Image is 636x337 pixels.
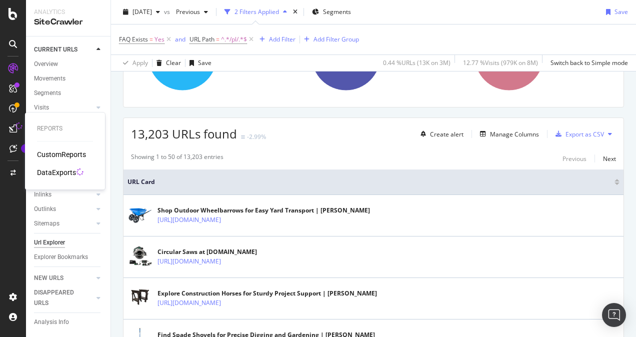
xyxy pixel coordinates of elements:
[562,152,586,164] button: Previous
[127,177,612,186] span: URL Card
[550,58,628,67] div: Switch back to Simple mode
[37,149,86,159] a: CustomReports
[220,4,291,20] button: 2 Filters Applied
[127,244,152,269] img: main image
[34,237,65,248] div: Url Explorer
[132,58,148,67] div: Apply
[34,237,103,248] a: Url Explorer
[152,55,181,71] button: Clear
[416,126,463,142] button: Create alert
[119,55,148,71] button: Apply
[119,4,164,20] button: [DATE]
[132,7,152,16] span: 2025 Aug. 30th
[308,4,355,20] button: Segments
[131,125,237,142] span: 13,203 URLs found
[34,16,102,28] div: SiteCrawler
[602,4,628,20] button: Save
[166,58,181,67] div: Clear
[463,58,538,67] div: 12.77 % Visits ( 979K on 8M )
[490,130,539,138] div: Manage Columns
[21,144,30,153] div: Tooltip anchor
[34,252,88,262] div: Explorer Bookmarks
[154,32,164,46] span: Yes
[269,35,295,43] div: Add Filter
[34,8,102,16] div: Analytics
[164,7,172,16] span: vs
[34,73,103,84] a: Movements
[300,33,359,45] button: Add Filter Group
[34,102,49,113] div: Visits
[34,44,93,55] a: CURRENT URLS
[546,55,628,71] button: Switch back to Simple mode
[34,102,93,113] a: Visits
[34,189,93,200] a: Inlinks
[34,252,103,262] a: Explorer Bookmarks
[255,33,295,45] button: Add Filter
[34,273,93,283] a: NEW URLS
[149,35,153,43] span: =
[185,55,211,71] button: Save
[291,7,299,17] div: times
[34,204,56,214] div: Outlinks
[34,73,65,84] div: Movements
[37,167,76,177] a: DataExports
[294,12,450,99] div: A chart.
[562,154,586,163] div: Previous
[603,152,616,164] button: Next
[34,218,93,229] a: Sitemaps
[34,317,69,327] div: Analysis Info
[603,154,616,163] div: Next
[34,44,77,55] div: CURRENT URLS
[34,88,103,98] a: Segments
[34,317,103,327] a: Analysis Info
[614,7,628,16] div: Save
[157,206,370,215] div: Shop Outdoor Wheelbarrows for Easy Yard Transport | [PERSON_NAME]
[172,7,200,16] span: Previous
[157,289,377,298] div: Explore Construction Horses for Sturdy Project Support | [PERSON_NAME]
[198,58,211,67] div: Save
[157,215,221,225] a: [URL][DOMAIN_NAME]
[34,189,51,200] div: Inlinks
[175,34,185,44] button: and
[34,59,58,69] div: Overview
[602,303,626,327] div: Open Intercom Messenger
[157,256,221,266] a: [URL][DOMAIN_NAME]
[157,298,221,308] a: [URL][DOMAIN_NAME]
[383,58,450,67] div: 0.44 % URLs ( 13K on 3M )
[34,287,93,308] a: DISAPPEARED URLS
[37,124,93,133] div: Reports
[34,273,63,283] div: NEW URLS
[551,126,604,142] button: Export as CSV
[189,35,214,43] span: URL Path
[127,286,152,311] img: main image
[131,12,287,99] div: A chart.
[241,135,245,138] img: Equal
[221,32,247,46] span: ^.*/pl/.*$
[157,247,264,256] div: Circular Saws at [DOMAIN_NAME]
[34,59,103,69] a: Overview
[34,204,93,214] a: Outlinks
[127,203,152,228] img: main image
[34,287,84,308] div: DISAPPEARED URLS
[247,132,266,141] div: -2.99%
[430,130,463,138] div: Create alert
[172,4,212,20] button: Previous
[565,130,604,138] div: Export as CSV
[457,12,613,99] div: A chart.
[323,7,351,16] span: Segments
[131,152,223,164] div: Showing 1 to 50 of 13,203 entries
[34,88,61,98] div: Segments
[476,128,539,140] button: Manage Columns
[34,218,59,229] div: Sitemaps
[234,7,279,16] div: 2 Filters Applied
[119,35,148,43] span: FAQ Exists
[216,35,219,43] span: =
[313,35,359,43] div: Add Filter Group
